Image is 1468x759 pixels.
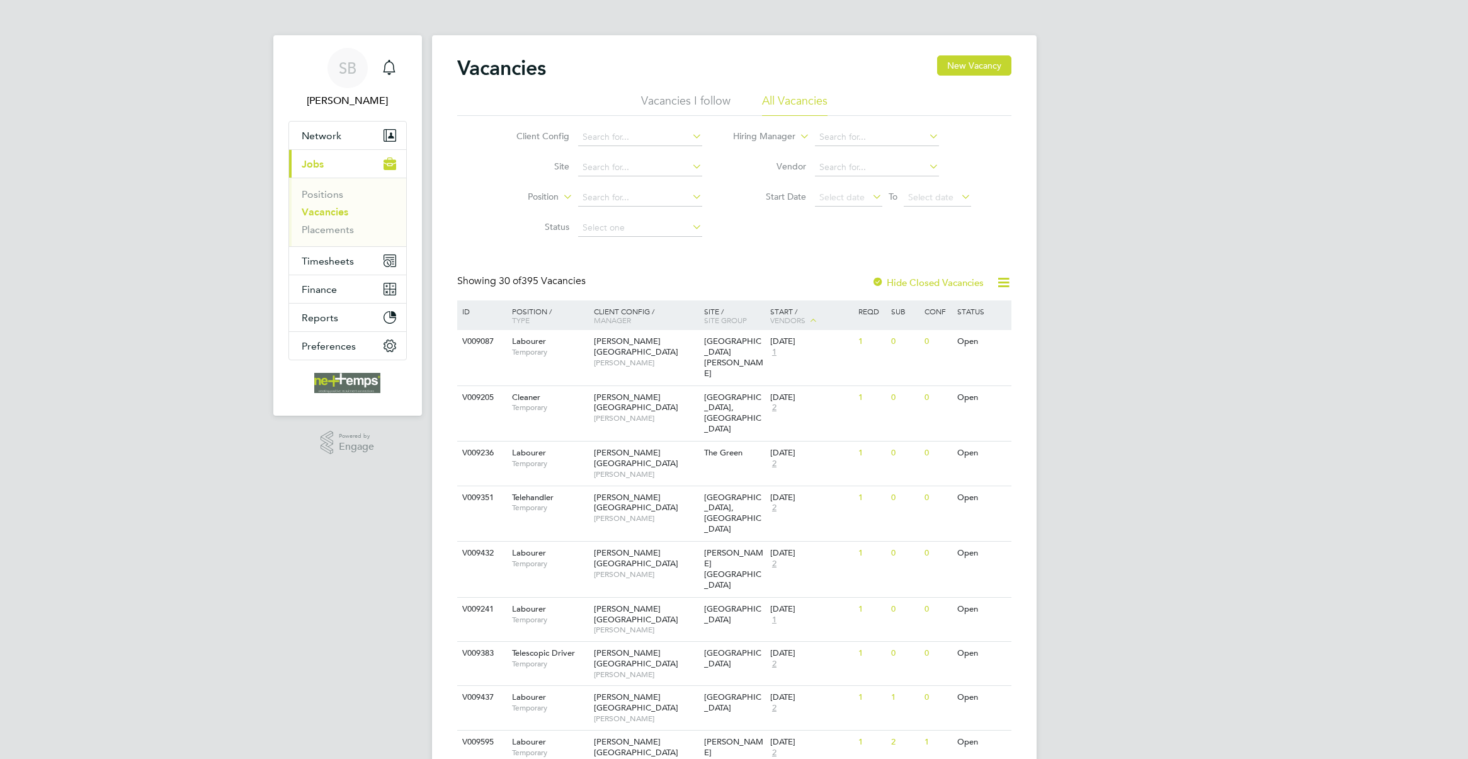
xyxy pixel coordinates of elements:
[921,642,954,665] div: 0
[302,206,348,218] a: Vacancies
[704,648,761,669] span: [GEOGRAPHIC_DATA]
[578,189,702,207] input: Search for...
[512,402,588,413] span: Temporary
[855,330,888,353] div: 1
[512,492,554,503] span: Telehandler
[594,648,678,669] span: [PERSON_NAME][GEOGRAPHIC_DATA]
[302,130,341,142] span: Network
[289,304,406,331] button: Reports
[594,670,698,680] span: [PERSON_NAME]
[459,386,503,409] div: V009205
[594,315,631,325] span: Manager
[770,703,778,714] span: 2
[594,447,678,469] span: [PERSON_NAME][GEOGRAPHIC_DATA]
[921,686,954,709] div: 0
[921,300,954,322] div: Conf
[908,191,953,203] span: Select date
[767,300,855,332] div: Start /
[289,122,406,149] button: Network
[888,442,921,465] div: 0
[512,748,588,758] span: Temporary
[594,492,678,513] span: [PERSON_NAME][GEOGRAPHIC_DATA]
[770,615,778,625] span: 1
[704,547,763,590] span: [PERSON_NAME][GEOGRAPHIC_DATA]
[288,93,407,108] span: Shane Bannister
[954,598,1009,621] div: Open
[723,130,795,143] label: Hiring Manager
[302,224,354,236] a: Placements
[459,731,503,754] div: V009595
[594,413,698,423] span: [PERSON_NAME]
[855,598,888,621] div: 1
[497,130,569,142] label: Client Config
[594,736,678,758] span: [PERSON_NAME][GEOGRAPHIC_DATA]
[459,686,503,709] div: V009437
[921,330,954,353] div: 0
[770,737,852,748] div: [DATE]
[701,300,767,331] div: Site /
[578,219,702,237] input: Select one
[512,315,530,325] span: Type
[855,686,888,709] div: 1
[512,603,546,614] span: Labourer
[815,128,939,146] input: Search for...
[770,347,778,358] span: 1
[954,542,1009,565] div: Open
[888,642,921,665] div: 0
[594,714,698,724] span: [PERSON_NAME]
[888,542,921,565] div: 0
[512,459,588,469] span: Temporary
[888,300,921,322] div: Sub
[888,686,921,709] div: 1
[594,547,678,569] span: [PERSON_NAME][GEOGRAPHIC_DATA]
[888,330,921,353] div: 0
[302,255,354,267] span: Timesheets
[591,300,701,331] div: Client Config /
[770,448,852,459] div: [DATE]
[704,392,761,435] span: [GEOGRAPHIC_DATA], [GEOGRAPHIC_DATA]
[512,736,546,747] span: Labourer
[578,159,702,176] input: Search for...
[770,648,852,659] div: [DATE]
[641,93,731,116] li: Vacancies I follow
[770,604,852,615] div: [DATE]
[704,336,763,379] span: [GEOGRAPHIC_DATA][PERSON_NAME]
[704,692,761,713] span: [GEOGRAPHIC_DATA]
[289,275,406,303] button: Finance
[289,332,406,360] button: Preferences
[734,191,806,202] label: Start Date
[921,486,954,510] div: 0
[770,402,778,413] span: 2
[314,373,381,393] img: net-temps-logo-retina.png
[486,191,559,203] label: Position
[734,161,806,172] label: Vendor
[512,503,588,513] span: Temporary
[512,703,588,713] span: Temporary
[921,542,954,565] div: 0
[339,431,374,442] span: Powered by
[512,692,546,702] span: Labourer
[921,442,954,465] div: 0
[497,221,569,232] label: Status
[321,431,374,455] a: Powered byEngage
[888,486,921,510] div: 0
[770,692,852,703] div: [DATE]
[819,191,865,203] span: Select date
[770,748,778,758] span: 2
[954,330,1009,353] div: Open
[497,161,569,172] label: Site
[512,615,588,625] span: Temporary
[770,459,778,469] span: 2
[594,392,678,413] span: [PERSON_NAME][GEOGRAPHIC_DATA]
[302,188,343,200] a: Positions
[459,642,503,665] div: V009383
[888,598,921,621] div: 0
[888,731,921,754] div: 2
[921,598,954,621] div: 0
[954,300,1009,322] div: Status
[339,60,356,76] span: SB
[954,442,1009,465] div: Open
[302,340,356,352] span: Preferences
[855,486,888,510] div: 1
[855,642,888,665] div: 1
